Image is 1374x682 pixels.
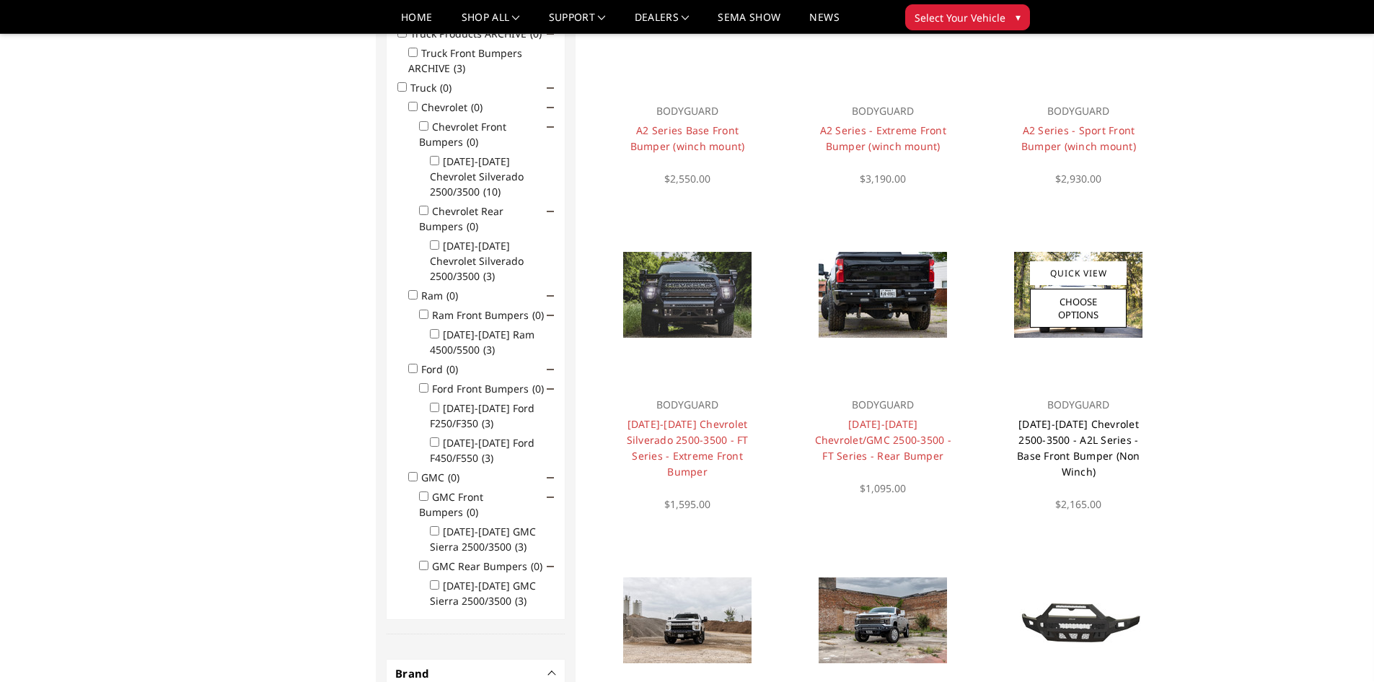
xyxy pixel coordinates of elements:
a: Support [549,12,606,33]
p: BODYGUARD [615,396,759,414]
span: Click to show/hide children [547,312,554,319]
span: (3) [454,61,465,75]
iframe: Chat Widget [1302,613,1374,682]
span: (3) [483,269,495,283]
label: Truck Products ARCHIVE [410,27,550,40]
a: A2 Series Base Front Bumper (winch mount) [630,123,745,153]
span: Click to show/hide children [547,84,554,92]
label: Chevrolet Front Bumpers [419,120,506,149]
span: (0) [448,471,459,484]
span: (3) [515,540,527,554]
span: (0) [467,135,478,149]
span: (3) [483,343,495,357]
span: Click to show/hide children [547,366,554,373]
span: $2,165.00 [1055,497,1101,511]
span: (10) [483,185,501,198]
label: Chevrolet Rear Bumpers [419,204,503,233]
img: 2020 Chevrolet HD - Available in single light bar configuration only [1014,252,1142,338]
label: Ford [421,362,467,376]
label: Ram [421,289,467,302]
span: (0) [531,559,542,573]
p: BODYGUARD [1006,102,1151,120]
label: Ram Front Bumpers [432,308,552,322]
label: GMC Front Bumpers [419,490,487,519]
span: Select Your Vehicle [915,10,1005,25]
label: [DATE]-[DATE] Ford F250/F350 [430,401,534,430]
span: (0) [440,81,452,95]
a: News [809,12,839,33]
a: 2020 Chevrolet HD - Available in single light bar configuration only [992,208,1166,382]
h4: Brand [395,665,556,682]
label: [DATE]-[DATE] GMC Sierra 2500/3500 [430,579,536,608]
label: [DATE]-[DATE] Ford F450/F550 [430,436,534,465]
p: BODYGUARD [615,102,759,120]
span: Click to show/hide children [547,123,554,131]
p: BODYGUARD [1006,396,1151,414]
label: [DATE]-[DATE] Ram 4500/5500 [430,328,534,357]
span: $2,550.00 [664,172,710,185]
label: GMC [421,471,468,484]
span: Click to show/hide children [547,208,554,215]
span: (0) [471,100,483,114]
a: SEMA Show [718,12,780,33]
span: Click to show/hide children [547,104,554,111]
button: - [549,670,556,677]
span: (3) [482,451,493,465]
span: ▾ [1016,9,1021,25]
span: (0) [532,382,544,395]
span: (0) [467,219,478,233]
span: Click to show/hide children [547,292,554,300]
span: (0) [532,308,544,322]
p: BODYGUARD [811,396,956,414]
span: Click to show/hide children [547,494,554,501]
p: BODYGUARD [811,102,956,120]
a: A2 Series - Sport Front Bumper (winch mount) [1021,123,1136,153]
span: Click to show/hide children [547,563,554,570]
button: Select Your Vehicle [905,4,1030,30]
span: (0) [467,505,478,519]
span: Click to show/hide children [547,474,554,481]
a: Dealers [635,12,690,33]
a: [DATE]-[DATE] Chevrolet 2500-3500 - A2L Series - Base Front Bumper (Non Winch) [1017,417,1140,478]
span: $1,595.00 [664,497,710,511]
a: Quick View [1030,261,1127,285]
span: $1,095.00 [860,481,906,495]
label: [DATE]-[DATE] Chevrolet Silverado 2500/3500 [430,239,524,283]
span: (3) [515,594,527,608]
a: Choose Options [1030,289,1127,328]
span: (0) [530,27,542,40]
label: Truck [410,81,460,95]
label: [DATE]-[DATE] GMC Sierra 2500/3500 [430,525,536,554]
a: shop all [462,12,520,33]
label: Ford Front Bumpers [432,382,552,395]
label: Truck Front Bumpers ARCHIVE [408,46,522,75]
a: Home [401,12,432,33]
span: Click to show/hide children [547,385,554,393]
label: GMC Rear Bumpers [432,559,551,573]
label: [DATE]-[DATE] Chevrolet Silverado 2500/3500 [430,154,524,198]
a: [DATE]-[DATE] Chevrolet Silverado 2500-3500 - FT Series - Extreme Front Bumper [627,417,749,478]
a: [DATE]-[DATE] Chevrolet/GMC 2500-3500 - FT Series - Rear Bumper [815,417,951,463]
span: $3,190.00 [860,172,906,185]
span: $2,930.00 [1055,172,1101,185]
label: Chevrolet [421,100,491,114]
a: A2 Series - Extreme Front Bumper (winch mount) [820,123,946,153]
span: (3) [482,416,493,430]
span: (0) [446,289,458,302]
span: (0) [446,362,458,376]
